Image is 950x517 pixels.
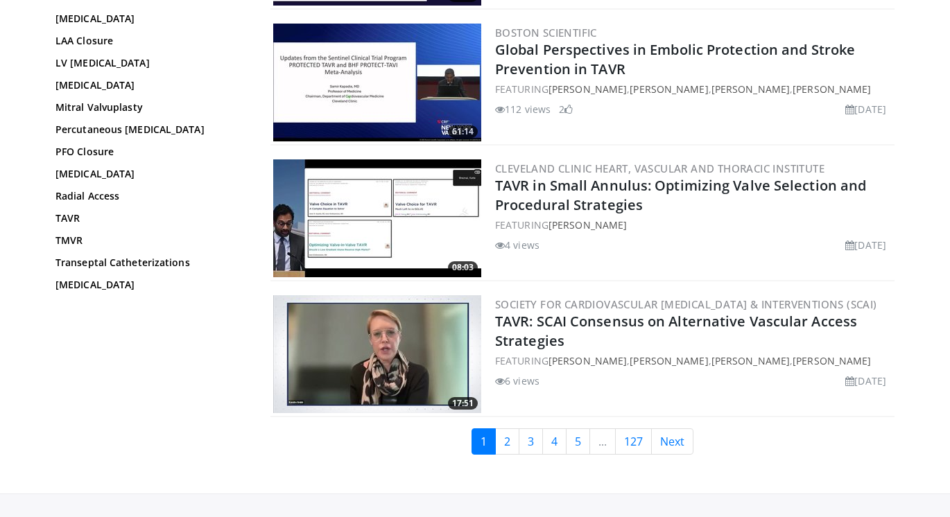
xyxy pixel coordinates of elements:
a: [MEDICAL_DATA] [55,12,243,26]
a: LV [MEDICAL_DATA] [55,56,243,70]
li: 4 views [495,238,539,252]
a: [PERSON_NAME] [549,354,627,367]
a: 17:51 [273,295,481,413]
img: de04a6f6-2bcf-4c57-b3be-afe0491be48c.300x170_q85_crop-smart_upscale.jpg [273,159,481,277]
span: 17:51 [448,397,478,410]
a: TAVR [55,211,243,225]
a: [PERSON_NAME] [711,354,790,367]
a: TAVR in Small Annulus: Optimizing Valve Selection and Procedural Strategies [495,176,866,214]
div: FEATURING , , , [495,82,892,96]
span: 08:03 [448,261,478,274]
a: 3 [519,428,543,455]
a: TAVR: SCAI Consensus on Alternative Vascular Access Strategies [495,312,857,350]
a: [PERSON_NAME] [549,218,627,231]
a: 5 [566,428,590,455]
a: [PERSON_NAME] [630,82,708,96]
li: 2 [559,102,573,116]
a: Boston Scientific [495,26,597,40]
a: Cleveland Clinic Heart, Vascular and Thoracic Institute [495,161,824,175]
a: [PERSON_NAME] [711,82,790,96]
a: [MEDICAL_DATA] [55,167,243,181]
a: 08:03 [273,159,481,277]
a: [PERSON_NAME] [630,354,708,367]
img: ec78f057-4336-49b7-ac94-8fd59e78c92a.300x170_q85_crop-smart_upscale.jpg [273,24,481,141]
a: [MEDICAL_DATA] [55,78,243,92]
a: Transeptal Catheterizations [55,256,243,270]
a: Next [651,428,693,455]
li: 6 views [495,374,539,388]
li: 112 views [495,102,551,116]
span: 61:14 [448,125,478,138]
a: Mitral Valvuplasty [55,100,243,114]
a: Radial Access [55,189,243,203]
a: TMVR [55,234,243,247]
a: [PERSON_NAME] [793,354,871,367]
a: [PERSON_NAME] [549,82,627,96]
a: Society for Cardiovascular [MEDICAL_DATA] & Interventions (SCAI) [495,297,877,311]
li: [DATE] [845,102,886,116]
a: 2 [495,428,519,455]
a: 1 [472,428,496,455]
li: [DATE] [845,374,886,388]
a: [MEDICAL_DATA] [55,278,243,292]
a: PFO Closure [55,145,243,159]
li: [DATE] [845,238,886,252]
a: 4 [542,428,567,455]
a: Percutaneous [MEDICAL_DATA] [55,123,243,137]
a: 61:14 [273,24,481,141]
nav: Search results pages [270,428,895,455]
div: FEATURING , , , [495,353,892,368]
img: 0deeb98f-e952-416a-8952-19d4babc23c6.300x170_q85_crop-smart_upscale.jpg [273,295,481,413]
a: LAA Closure [55,34,243,48]
a: Global Perspectives in Embolic Protection and Stroke Prevention in TAVR [495,40,855,78]
a: 127 [615,428,652,455]
div: FEATURING [495,218,892,232]
a: [PERSON_NAME] [793,82,871,96]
